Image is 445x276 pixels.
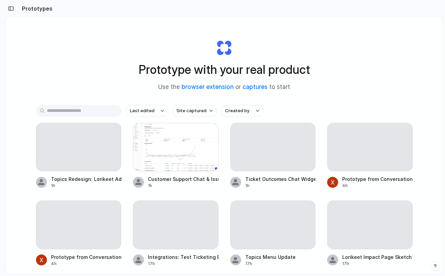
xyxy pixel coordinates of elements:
[243,83,268,90] a: captures
[342,261,412,267] div: 17h
[148,261,219,267] div: 17h
[230,123,316,189] a: Ticket Outcomes Chat Widget1h
[36,200,122,266] a: Prototype from Conversation | Lorikeet4h
[327,200,413,266] a: Lorikeet Impact Page Sketch17h
[221,105,263,117] button: Created by
[133,123,219,189] a: Customer Support Chat & Issue Logging ToolCustomer Support Chat & Issue Logging Tool1h
[51,183,122,189] div: 1h
[327,123,413,189] a: Prototype from Conversation4h
[245,175,316,183] div: Ticket Outcomes Chat Widget
[51,175,122,183] div: Topics Redesign: Lorikeet Adjustment
[176,107,207,114] span: Site captured
[182,83,234,90] a: browser extension
[148,253,219,261] div: Integrations: Test Ticketing Button - Failing
[36,123,122,189] a: Topics Redesign: Lorikeet Adjustment1h
[172,105,217,117] button: Site captured
[133,200,219,266] a: Integrations: Test Ticketing Button - Failing17h
[342,175,413,183] div: Prototype from Conversation
[225,107,249,114] span: Created by
[139,61,310,79] h1: Prototype with your real product
[245,253,296,261] div: Topics Menu Update
[126,105,168,117] button: Last edited
[342,183,413,189] div: 4h
[230,200,316,266] a: Topics Menu Update17h
[148,175,219,183] div: Customer Support Chat & Issue Logging Tool
[148,183,219,189] div: 1h
[245,261,296,267] div: 17h
[158,83,290,92] span: Use the or to start
[19,4,52,13] h2: Prototypes
[51,253,122,261] div: Prototype from Conversation | Lorikeet
[342,253,412,261] div: Lorikeet Impact Page Sketch
[51,261,122,267] div: 4h
[245,183,316,189] div: 1h
[130,107,154,114] span: Last edited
